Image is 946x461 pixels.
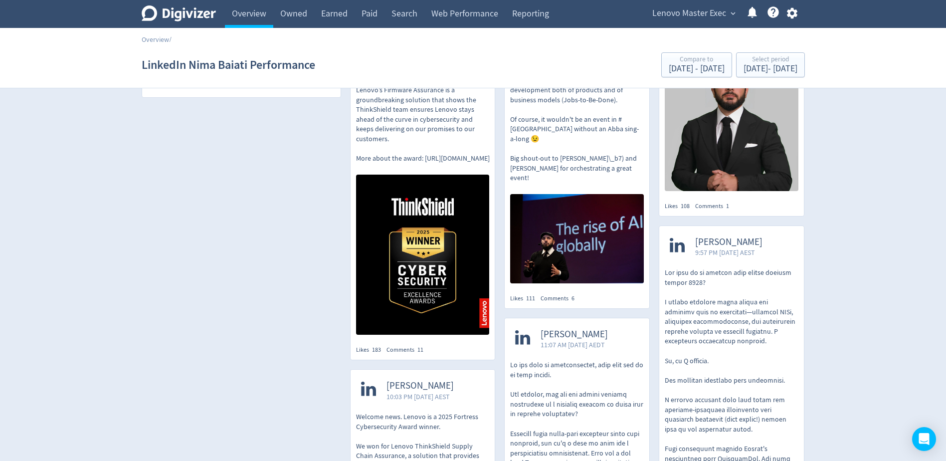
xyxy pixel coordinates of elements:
[695,247,762,257] span: 9:57 PM [DATE] AEST
[386,392,454,402] span: 10:03 PM [DATE] AEST
[726,202,729,210] span: 1
[736,52,805,77] button: Select period[DATE]- [DATE]
[510,194,644,283] img: https://media.cf.digivizer.com/images/linkedin-81505687-urn:li:ugcPost:7262357013718794240-f29706...
[912,427,936,451] div: Open Intercom Messenger
[661,52,732,77] button: Compare to[DATE] - [DATE]
[526,294,535,302] span: 111
[372,346,381,354] span: 183
[386,380,454,392] span: [PERSON_NAME]
[665,57,798,191] img: https://media.cf.digivizer.com/images/linkedin-81505687-urn:li:share:7284898403816222720-66a10712...
[669,64,725,73] div: [DATE] - [DATE]
[142,49,315,81] h1: LinkedIn Nima Baiati Performance
[665,202,695,211] div: Likes
[652,5,726,21] span: Lenovo Master Exec
[541,294,580,303] div: Comments
[169,35,172,44] span: /
[356,346,386,354] div: Likes
[649,5,738,21] button: Lenovo Master Exec
[681,202,690,210] span: 108
[695,202,735,211] div: Comments
[510,294,541,303] div: Likes
[744,64,797,73] div: [DATE] - [DATE]
[142,35,169,44] a: Overview
[669,56,725,64] div: Compare to
[571,294,574,302] span: 6
[729,9,738,18] span: expand_more
[417,346,423,354] span: 11
[356,175,490,335] img: https://media.cf.digivizer.com/images/linkedin-81505687-urn:li:share:7302887204597456896-2baa62d3...
[386,346,429,354] div: Comments
[695,236,762,248] span: [PERSON_NAME]
[541,340,608,350] span: 11:07 AM [DATE] AEDT
[541,329,608,340] span: [PERSON_NAME]
[744,56,797,64] div: Select period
